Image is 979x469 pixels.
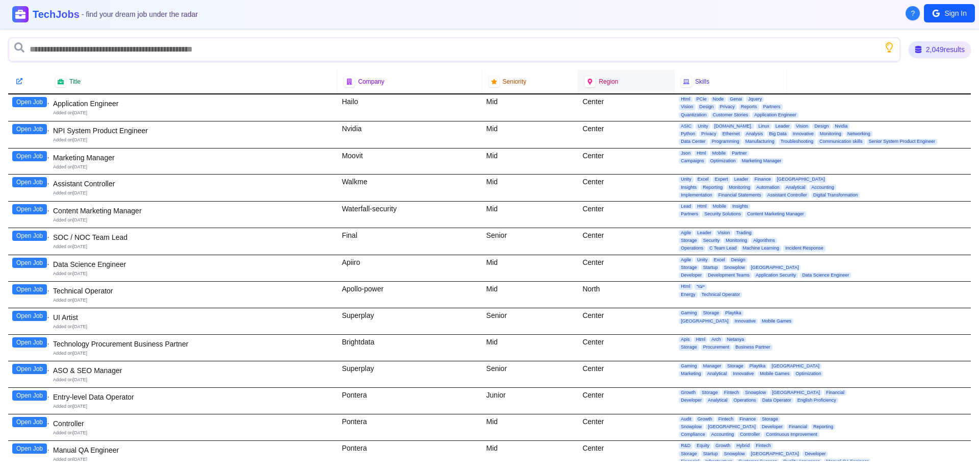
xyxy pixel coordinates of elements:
[482,94,579,121] div: Mid
[53,179,333,189] div: Assistant Controller
[703,459,734,464] span: Infrastructure
[53,243,333,250] div: Added on [DATE]
[751,238,777,243] span: Algorithms
[338,255,482,282] div: Apiiro
[53,350,333,357] div: Added on [DATE]
[679,230,693,236] span: Agile
[752,112,798,118] span: Application Engineer
[482,202,579,228] div: Mid
[770,390,822,396] span: [GEOGRAPHIC_DATA]
[718,104,737,110] span: Privacy
[12,204,47,214] button: Open Job
[784,185,808,190] span: Analytical
[749,451,801,457] span: [GEOGRAPHIC_DATA]
[710,151,728,156] span: Mobile
[12,337,47,348] button: Open Job
[711,204,729,209] span: Mobile
[724,238,749,243] span: Monitoring
[482,228,579,255] div: Senior
[12,231,47,241] button: Open Job
[906,6,920,20] button: About Techjobs
[679,177,693,182] span: Unity
[679,416,693,422] span: Audit
[578,228,675,255] div: Center
[679,211,700,217] span: Partners
[818,131,843,137] span: Monitoring
[695,230,713,236] span: Leader
[793,371,823,377] span: Optimization
[694,151,708,156] span: Html
[53,190,333,196] div: Added on [DATE]
[338,149,482,175] div: Moovit
[701,451,720,457] span: Startup
[482,414,579,441] div: Mid
[338,388,482,414] div: Pontera
[338,361,482,387] div: Superplay
[709,432,736,437] span: Accounting
[701,238,722,243] span: Security
[679,204,693,209] span: Lead
[744,131,765,137] span: Analysis
[754,273,798,278] span: Application Security
[725,363,745,369] span: Storage
[53,339,333,349] div: Technology Procurement Business Partner
[774,124,792,129] span: Leader
[694,284,707,289] span: ייצור
[722,451,747,457] span: Snowplow
[739,104,759,110] span: Reports
[482,361,579,387] div: Senior
[715,230,732,236] span: Vision
[12,284,47,294] button: Open Job
[833,124,849,129] span: Nvidia
[729,257,748,263] span: Design
[811,424,835,430] span: Reporting
[699,131,718,137] span: Privacy
[716,416,736,422] span: Fintech
[12,364,47,374] button: Open Job
[845,131,872,137] span: Networking
[709,337,723,342] span: Arch
[725,337,746,342] span: Netanya
[12,311,47,321] button: Open Job
[753,177,773,182] span: Finance
[824,390,846,396] span: Financial
[679,112,709,118] span: Quantization
[338,282,482,308] div: Apollo-power
[679,96,692,102] span: Html
[578,335,675,361] div: Center
[730,151,749,156] span: Partner
[706,273,752,278] span: Development Teams
[769,363,821,369] span: [GEOGRAPHIC_DATA]
[679,390,698,396] span: Growth
[731,371,756,377] span: Innovative
[679,238,699,243] span: Storage
[743,390,768,396] span: Snowplow
[760,424,785,430] span: Developer
[53,137,333,143] div: Added on [DATE]
[482,255,579,282] div: Mid
[749,265,801,270] span: [GEOGRAPHIC_DATA]
[909,41,971,58] div: 2,049 results
[754,443,773,449] span: Fintech
[711,96,726,102] span: Node
[578,361,675,387] div: Center
[701,363,724,369] span: Manager
[733,344,772,350] span: Business Partner
[53,392,333,402] div: Entry-level Data Operator
[482,149,579,175] div: Mid
[338,228,482,255] div: Final
[53,259,333,269] div: Data Science Engineer
[924,4,975,22] button: Sign In
[694,443,711,449] span: Equity
[708,158,738,164] span: Optimization
[787,424,809,430] span: Financial
[578,282,675,308] div: North
[53,377,333,383] div: Added on [DATE]
[53,418,333,429] div: Controller
[702,211,743,217] span: Security Solutions
[740,158,784,164] span: Marketing Manager
[812,124,831,129] span: Design
[746,96,764,102] span: Jquery
[338,121,482,148] div: Nvidia
[722,390,741,396] span: Fintech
